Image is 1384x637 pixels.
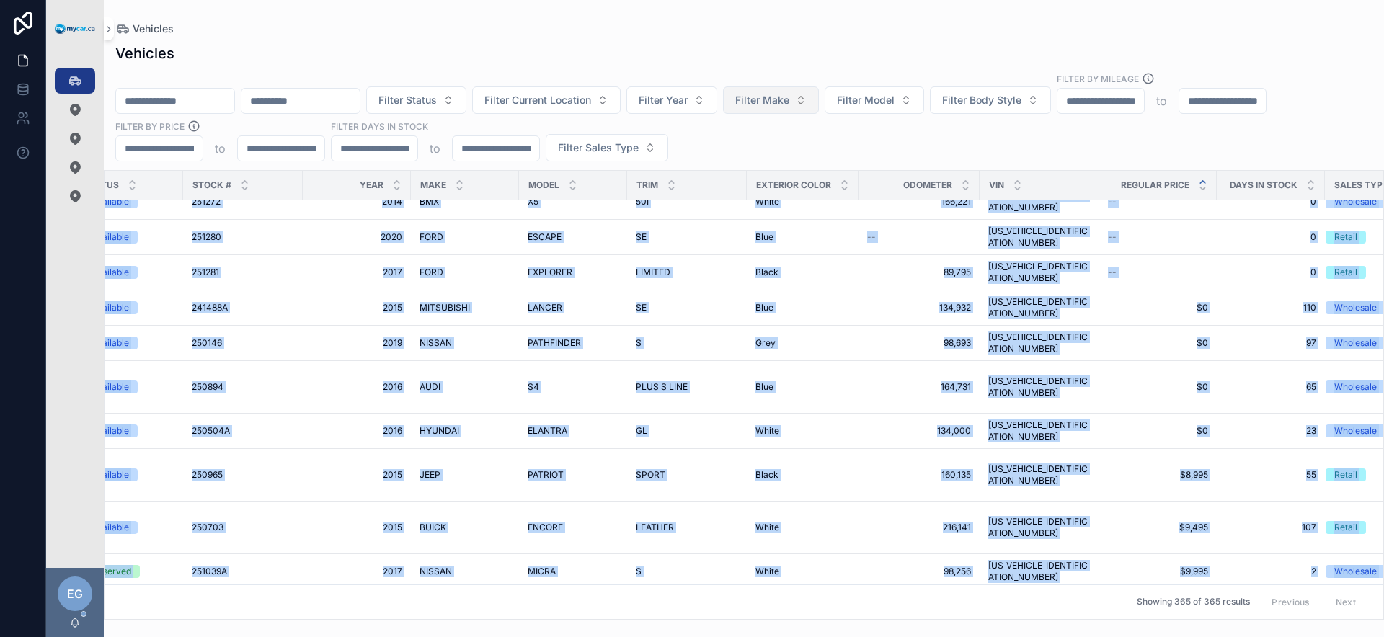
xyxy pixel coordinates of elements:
[1334,337,1377,349] div: Wholesale
[988,560,1091,583] a: [US_VEHICLE_IDENTIFICATION_NUMBER]
[92,521,129,534] div: Available
[192,267,294,278] a: 251281
[1225,267,1316,278] a: 0
[1108,196,1208,208] a: --
[528,522,563,533] span: ENCORE
[311,425,402,437] a: 2016
[723,86,819,114] button: Select Button
[636,381,688,393] span: PLUS S LINE
[755,566,779,577] span: White
[988,419,1091,442] a: [US_VEHICLE_IDENTIFICATION_NUMBER]
[192,196,294,208] a: 251272
[626,86,717,114] button: Select Button
[1108,425,1208,437] a: $0
[1225,231,1316,243] a: 0
[192,469,223,481] span: 250965
[84,565,174,578] a: Reserved
[420,425,459,437] span: HYUNDAI
[192,302,228,313] span: 241488A
[755,196,850,208] a: White
[755,337,776,349] span: Grey
[528,231,562,243] span: ESCAPE
[636,566,738,577] a: S
[988,516,1091,539] a: [US_VEHICLE_IDENTIFICATION_NUMBER]
[755,196,779,208] span: White
[988,463,1091,486] span: [US_VEHICLE_IDENTIFICATION_NUMBER]
[528,381,618,393] a: S4
[988,190,1091,213] span: [US_VEHICLE_IDENTIFICATION_NUMBER]
[636,179,658,191] span: Trim
[420,522,446,533] span: BUICK
[755,522,779,533] span: White
[311,231,402,243] a: 2020
[378,93,437,107] span: Filter Status
[192,566,227,577] span: 251039A
[84,266,174,279] a: Available
[755,381,850,393] a: Blue
[192,469,294,481] a: 250965
[92,380,129,393] div: Available
[755,267,778,278] span: Black
[636,302,738,313] a: SE
[1225,302,1316,313] a: 110
[84,301,174,314] a: Available
[1334,301,1377,314] div: Wholesale
[636,196,738,208] a: 50I
[867,381,971,393] a: 164,731
[360,179,383,191] span: Year
[1108,566,1208,577] span: $9,995
[755,231,850,243] a: Blue
[192,179,231,191] span: Stock #
[92,301,129,314] div: Available
[84,521,174,534] a: Available
[636,522,738,533] a: LEATHER
[867,425,971,437] a: 134,000
[867,469,971,481] a: 160,135
[311,337,402,349] a: 2019
[988,375,1091,398] span: [US_VEHICLE_IDENTIFICATION_NUMBER]
[528,179,559,191] span: Model
[366,86,466,114] button: Select Button
[528,566,618,577] a: MICRA
[1108,302,1208,313] span: $0
[420,179,446,191] span: Make
[430,140,440,157] p: to
[1334,380,1377,393] div: Wholesale
[1225,469,1316,481] a: 55
[867,196,971,208] a: 166,221
[755,381,773,393] span: Blue
[192,231,221,243] span: 251280
[1108,337,1208,349] span: $0
[84,468,174,481] a: Available
[755,302,773,313] span: Blue
[1121,179,1189,191] span: Regular Price
[867,566,971,577] a: 98,256
[942,93,1021,107] span: Filter Body Style
[636,337,642,349] span: S
[311,302,402,313] span: 2015
[192,337,222,349] span: 250146
[1108,231,1117,243] span: --
[755,566,850,577] a: White
[988,226,1091,249] span: [US_VEHICLE_IDENTIFICATION_NUMBER]
[1108,522,1208,533] a: $9,495
[1334,468,1357,481] div: Retail
[92,337,129,349] div: Available
[420,469,510,481] a: JEEP
[115,43,174,63] h1: Vehicles
[1225,425,1316,437] a: 23
[1108,469,1208,481] span: $8,995
[84,380,174,393] a: Available
[756,179,831,191] span: Exterior Color
[1108,196,1117,208] span: --
[528,425,618,437] a: ELANTRA
[192,337,294,349] a: 250146
[636,231,647,243] span: SE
